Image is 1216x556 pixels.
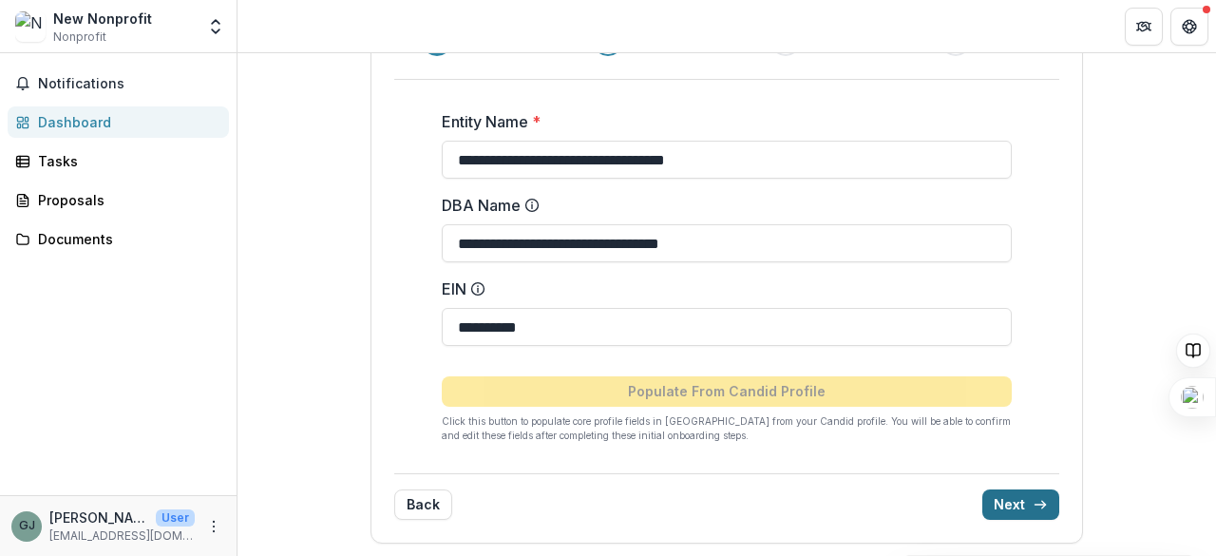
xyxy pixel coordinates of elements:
[442,278,1000,300] label: EIN
[394,489,452,520] button: Back
[38,112,214,132] div: Dashboard
[1170,8,1208,46] button: Get Help
[442,194,1000,217] label: DBA Name
[53,9,152,29] div: New Nonprofit
[442,414,1012,443] p: Click this button to populate core profile fields in [GEOGRAPHIC_DATA] from your Candid profile. ...
[202,8,229,46] button: Open entity switcher
[8,223,229,255] a: Documents
[53,29,106,46] span: Nonprofit
[38,76,221,92] span: Notifications
[156,509,195,527] p: User
[19,520,35,532] div: Ghazala Jasmeen
[15,11,46,42] img: New Nonprofit
[49,527,195,545] p: [EMAIL_ADDRESS][DOMAIN_NAME]
[8,145,229,177] a: Tasks
[38,190,214,210] div: Proposals
[49,508,148,527] p: [PERSON_NAME]
[8,106,229,138] a: Dashboard
[1125,8,1163,46] button: Partners
[38,229,214,249] div: Documents
[442,376,1012,407] button: Populate From Candid Profile
[442,110,1000,133] label: Entity Name
[982,489,1059,520] button: Next
[202,515,225,538] button: More
[8,184,229,216] a: Proposals
[38,151,214,171] div: Tasks
[8,68,229,99] button: Notifications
